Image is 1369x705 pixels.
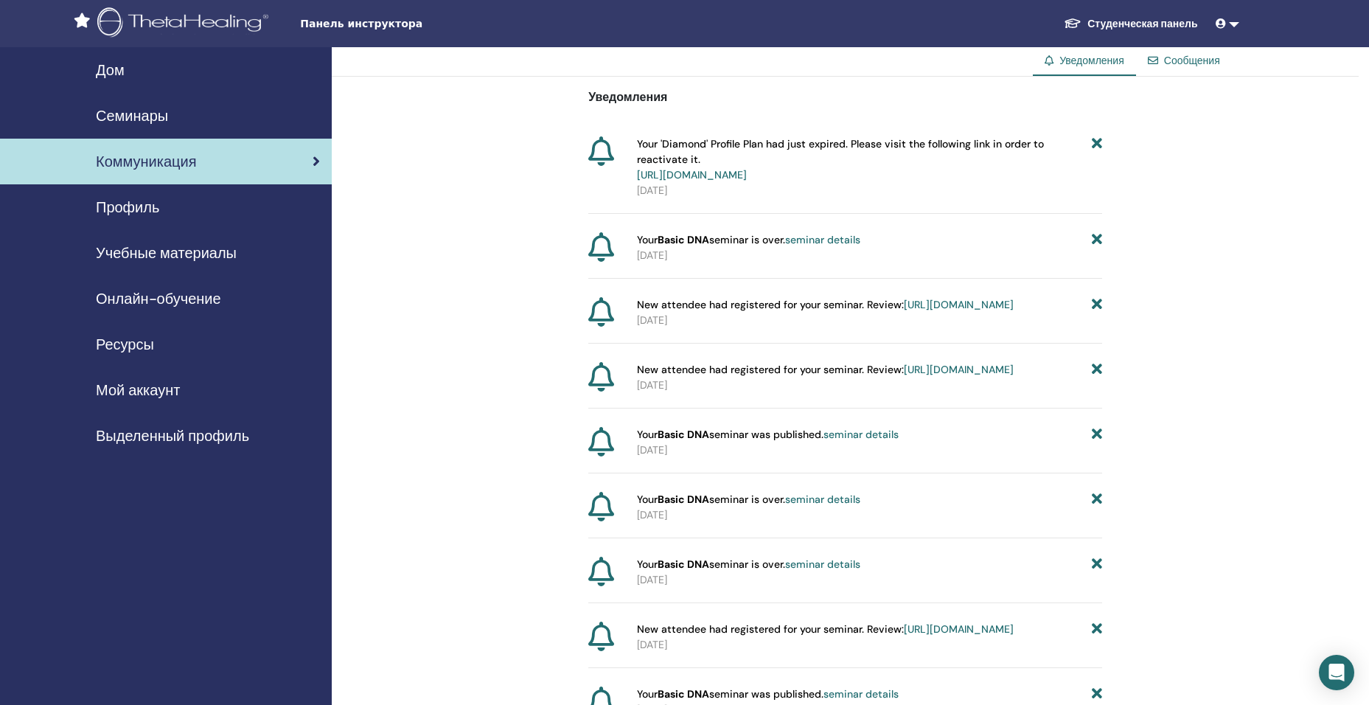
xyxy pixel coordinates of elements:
[1319,655,1354,690] div: Open Intercom Messenger
[588,88,1101,106] p: Уведомления
[904,363,1014,376] a: [URL][DOMAIN_NAME]
[1059,54,1124,67] span: Уведомления
[658,558,709,571] strong: Basic DNA
[1164,54,1220,67] a: Сообщения
[637,687,899,702] span: Your seminar was published.
[658,687,709,701] strong: Basic DNA
[637,637,1101,653] p: [DATE]
[785,493,860,506] a: seminar details
[658,428,709,441] strong: Basic DNA
[637,232,860,248] span: Your seminar is over.
[637,622,1014,637] span: New attendee had registered for your seminar. Review:
[823,687,899,701] a: seminar details
[637,297,1014,313] span: New attendee had registered for your seminar. Review:
[1052,10,1209,38] a: Студенческая панель
[637,313,1101,328] p: [DATE]
[637,442,1101,458] p: [DATE]
[96,105,168,127] span: Семинары
[637,248,1101,263] p: [DATE]
[823,428,899,441] a: seminar details
[637,168,747,181] a: [URL][DOMAIN_NAME]
[904,622,1014,636] a: [URL][DOMAIN_NAME]
[637,378,1101,393] p: [DATE]
[96,288,221,310] span: Онлайн-обучение
[637,572,1101,588] p: [DATE]
[96,196,159,218] span: Профиль
[96,333,154,355] span: Ресурсы
[637,427,899,442] span: Your seminar was published.
[658,493,709,506] strong: Basic DNA
[658,233,709,246] strong: Basic DNA
[637,507,1101,523] p: [DATE]
[637,492,860,507] span: Your seminar is over.
[97,7,274,41] img: logo.png
[300,16,521,32] span: Панель инструктора
[785,558,860,571] a: seminar details
[96,59,125,81] span: Дом
[96,425,249,447] span: Выделенный профиль
[904,298,1014,311] a: [URL][DOMAIN_NAME]
[1064,17,1081,29] img: graduation-cap-white.svg
[96,379,180,401] span: Мой аккаунт
[637,362,1014,378] span: New attendee had registered for your seminar. Review:
[96,150,196,173] span: Коммуникация
[637,183,1101,198] p: [DATE]
[785,233,860,246] a: seminar details
[96,242,237,264] span: Учебные материалы
[637,136,1091,183] span: Your 'Diamond' Profile Plan had just expired. Please visit the following link in order to reactiv...
[637,557,860,572] span: Your seminar is over.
